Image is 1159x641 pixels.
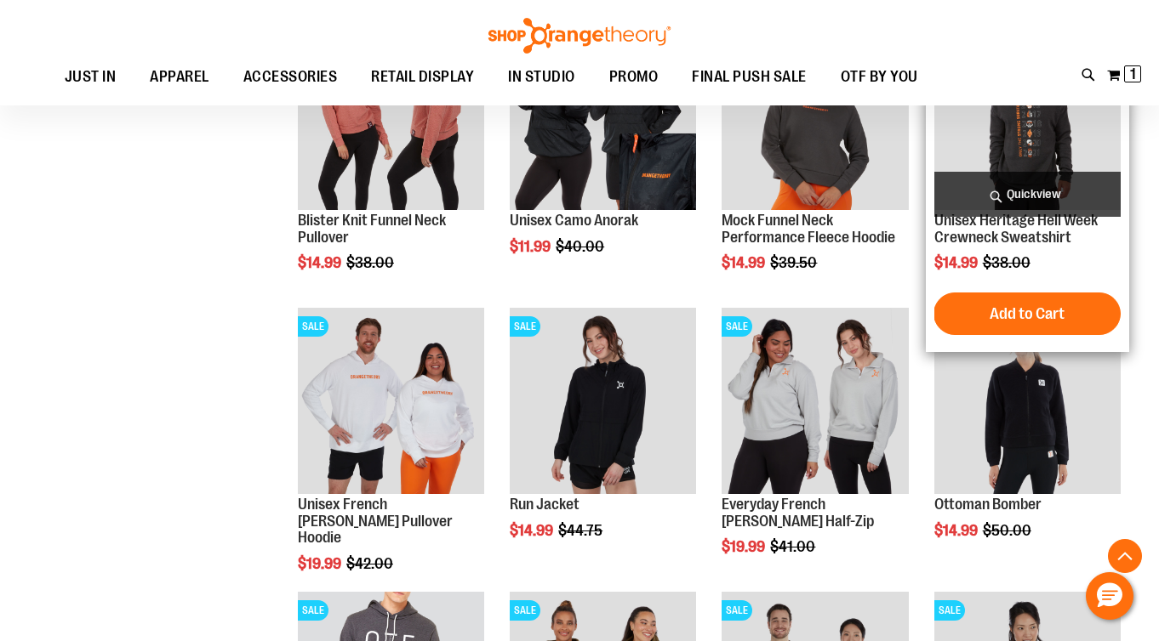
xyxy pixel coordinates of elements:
a: ACCESSORIES [226,58,355,97]
span: SALE [298,600,328,621]
a: Blister Knit Funnel Neck Pullover [298,212,446,246]
a: Product image for Unisex Camo AnorakSALE [510,24,696,213]
span: IN STUDIO [508,58,575,96]
img: Product image for Run Jacket [510,308,696,494]
span: $39.50 [770,254,819,271]
a: RETAIL DISPLAY [354,58,491,97]
span: $19.99 [722,538,768,555]
div: product [289,15,493,315]
a: Product image for Run JacketSALE [510,308,696,496]
div: product [926,15,1129,353]
span: FINAL PUSH SALE [692,58,807,96]
div: product [501,299,705,582]
span: $38.00 [346,254,397,271]
span: $44.75 [558,522,605,539]
img: Product image for Mock Funnel Neck Performance Fleece Hoodie [722,24,908,210]
a: IN STUDIO [491,58,592,97]
span: JUST IN [65,58,117,96]
a: Ottoman Bomber [934,496,1042,513]
div: product [713,15,916,315]
span: $38.00 [983,254,1033,271]
span: SALE [722,600,752,621]
a: Everyday French [PERSON_NAME] Half-Zip [722,496,874,530]
div: product [926,299,1129,582]
div: product [289,299,493,616]
button: Back To Top [1108,539,1142,573]
span: $11.99 [510,238,553,255]
span: $42.00 [346,555,396,572]
span: SALE [934,600,965,621]
a: APPAREL [133,58,226,97]
span: $14.99 [510,522,556,539]
img: Product image for Unisex Camo Anorak [510,24,696,210]
span: SALE [722,316,752,337]
span: OTF BY YOU [841,58,918,96]
a: Unisex Camo Anorak [510,212,638,229]
a: Unisex French [PERSON_NAME] Pullover Hoodie [298,496,453,547]
a: JUST IN [48,58,134,97]
span: APPAREL [150,58,209,96]
span: $14.99 [934,522,980,539]
span: $40.00 [556,238,607,255]
span: RETAIL DISPLAY [371,58,474,96]
span: $14.99 [934,254,980,271]
img: Product image for Blister Knit Funnelneck Pullover [298,24,484,210]
a: Product image for Blister Knit Funnelneck PulloverSALE [298,24,484,213]
span: 1 [1130,65,1136,82]
span: $41.00 [770,538,818,555]
a: Product image for Mock Funnel Neck Performance Fleece HoodieSALE [722,24,908,213]
a: Product image for Unisex Heritage Hell Week Crewneck SweatshirtSALE [934,24,1121,213]
a: FINAL PUSH SALE [675,58,824,96]
div: product [713,299,916,599]
img: Product image for Ottoman Bomber [934,308,1121,494]
span: SALE [510,600,540,621]
a: Product image for Ottoman BomberSALE [934,308,1121,496]
a: Run Jacket [510,496,579,513]
span: Add to Cart [990,304,1065,323]
img: Product image for Unisex French Terry Pullover Hoodie [298,308,484,494]
button: Add to Cart [933,292,1121,335]
a: Product image for Unisex French Terry Pullover HoodieSALE [298,308,484,496]
span: $14.99 [722,254,768,271]
a: OTF BY YOU [824,58,935,97]
span: $14.99 [298,254,344,271]
a: PROMO [592,58,676,97]
button: Hello, have a question? Let’s chat. [1086,572,1133,620]
a: Product image for Everyday French Terry 1/2 ZipSALE [722,308,908,496]
a: Unisex Heritage Hell Week Crewneck Sweatshirt [934,212,1098,246]
span: PROMO [609,58,659,96]
span: SALE [298,316,328,337]
a: Mock Funnel Neck Performance Fleece Hoodie [722,212,895,246]
img: Product image for Unisex Heritage Hell Week Crewneck Sweatshirt [934,24,1121,210]
span: SALE [510,316,540,337]
a: Quickview [934,172,1121,217]
span: ACCESSORIES [243,58,338,96]
img: Product image for Everyday French Terry 1/2 Zip [722,308,908,494]
span: $19.99 [298,555,344,572]
span: $50.00 [983,522,1034,539]
img: Shop Orangetheory [486,18,673,54]
div: product [501,15,705,298]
